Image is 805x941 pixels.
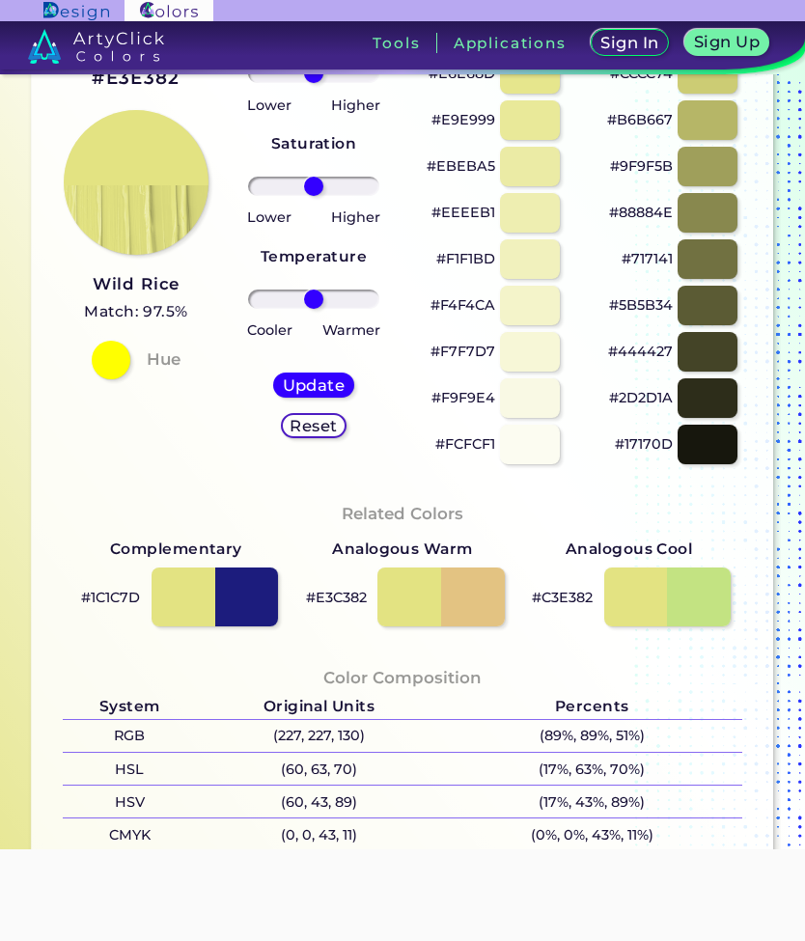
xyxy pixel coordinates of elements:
h4: Related Colors [342,500,463,528]
p: HSV [63,786,196,817]
p: RGB [63,720,196,752]
h3: Tools [373,36,420,50]
p: (60, 43, 89) [196,786,441,817]
p: #F4F4CA [430,293,495,317]
p: (17%, 43%, 89%) [442,786,742,817]
p: #FCFCF1 [435,432,495,456]
h4: Hue [147,346,180,374]
h3: Applications [454,36,567,50]
h5: Original Units [196,694,441,719]
p: Cooler [247,318,292,342]
a: Sign Up [688,31,765,55]
p: HSL [63,753,196,785]
p: #88884E [609,201,673,224]
strong: Temperature [261,247,367,265]
h5: Sign Up [697,35,757,49]
p: #9F9F5B [610,154,673,178]
p: (89%, 89%, 51%) [442,720,742,752]
h2: #E3E382 [92,66,180,91]
a: Wild Rice Match: 97.5% [84,270,188,325]
p: #B6B667 [607,108,673,131]
p: #5B5B34 [609,293,673,317]
p: Lower [247,94,291,117]
p: #F9F9E4 [431,386,495,409]
img: paint_stamp_2_half.png [64,110,208,255]
p: #1C1C7D [81,586,140,609]
iframe: Advertisement [51,849,754,936]
p: (227, 227, 130) [196,720,441,752]
strong: Analogous Warm [332,537,473,562]
p: (0%, 0%, 43%, 11%) [442,818,742,850]
h3: Wild Rice [84,273,188,296]
p: #17170D [615,432,673,456]
p: #EEEEB1 [431,201,495,224]
p: #2D2D1A [609,386,673,409]
p: #717141 [622,247,673,270]
p: CMYK [63,818,196,850]
strong: Complementary [110,537,242,562]
p: (17%, 63%, 70%) [442,753,742,785]
p: Higher [331,206,380,229]
img: ArtyClick Design logo [43,2,108,20]
p: Lower [247,206,291,229]
p: #EBEBA5 [427,154,495,178]
img: logo_artyclick_colors_white.svg [28,29,164,64]
strong: Analogous Cool [566,537,693,562]
h4: Color Composition [323,664,482,692]
strong: Saturation [271,134,357,152]
p: Warmer [322,318,380,342]
p: #F7F7D7 [430,340,495,363]
p: #E3C382 [306,586,367,609]
p: #E9E999 [431,108,495,131]
h5: Sign In [603,36,656,50]
p: Higher [331,94,380,117]
p: #444427 [608,340,673,363]
h5: System [63,694,196,719]
h5: Percents [442,694,742,719]
h5: Reset [292,418,336,432]
p: #F1F1BD [436,247,495,270]
h5: Update [286,377,343,392]
p: #C3E382 [532,586,593,609]
h5: Match: 97.5% [84,299,188,324]
p: (0, 0, 43, 11) [196,818,441,850]
p: (60, 63, 70) [196,753,441,785]
a: Sign In [594,31,665,55]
